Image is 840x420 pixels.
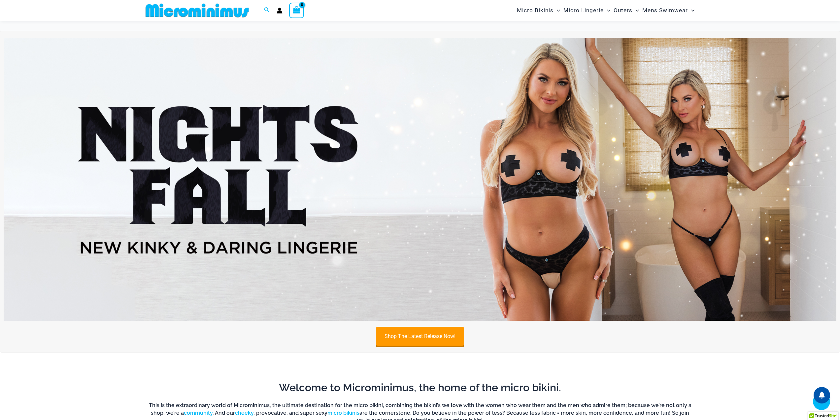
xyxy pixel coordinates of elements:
span: Micro Bikinis [517,2,554,19]
a: community [184,410,213,416]
a: Micro LingerieMenu ToggleMenu Toggle [562,2,612,19]
nav: Site Navigation [514,1,697,20]
span: Outers [614,2,632,19]
a: cheeky [235,410,253,416]
a: OutersMenu ToggleMenu Toggle [612,2,641,19]
a: Mens SwimwearMenu ToggleMenu Toggle [641,2,696,19]
a: Shop The Latest Release Now! [376,327,464,346]
span: Menu Toggle [632,2,639,19]
img: MM SHOP LOGO FLAT [143,3,252,18]
span: Micro Lingerie [563,2,604,19]
span: Menu Toggle [604,2,610,19]
span: Mens Swimwear [642,2,688,19]
a: Account icon link [277,8,283,14]
a: micro bikinis [327,410,359,416]
span: Menu Toggle [688,2,694,19]
a: Search icon link [264,6,270,15]
span: Menu Toggle [554,2,560,19]
h2: Welcome to Microminimus, the home of the micro bikini. [148,381,692,395]
a: Micro BikinisMenu ToggleMenu Toggle [515,2,562,19]
a: View Shopping Cart, empty [289,3,304,18]
img: Night's Fall Silver Leopard Pack [4,38,836,321]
